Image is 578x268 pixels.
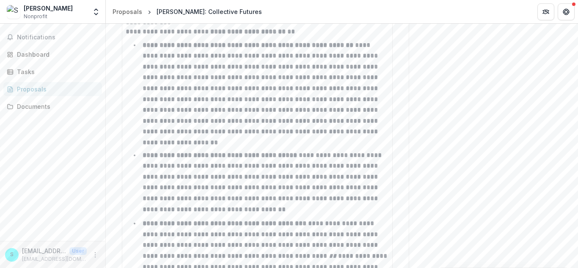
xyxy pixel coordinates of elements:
p: [EMAIL_ADDRESS][DOMAIN_NAME] [22,255,87,263]
div: Tasks [17,67,95,76]
img: Sarah Trad [7,5,20,19]
div: sarahmtrad@gmail.com [10,252,14,257]
button: More [90,250,100,260]
div: Dashboard [17,50,95,59]
div: Documents [17,102,95,111]
a: Documents [3,99,102,113]
span: Notifications [17,34,99,41]
p: [EMAIL_ADDRESS][DOMAIN_NAME] [22,246,66,255]
button: Notifications [3,30,102,44]
a: Proposals [109,6,146,18]
div: [PERSON_NAME]: Collective Futures [157,7,262,16]
button: Partners [537,3,554,20]
button: Open entity switcher [90,3,102,20]
p: User [69,247,87,255]
nav: breadcrumb [109,6,265,18]
div: [PERSON_NAME] [24,4,73,13]
a: Proposals [3,82,102,96]
button: Get Help [558,3,575,20]
a: Dashboard [3,47,102,61]
div: Proposals [17,85,95,94]
div: Proposals [113,7,142,16]
span: Nonprofit [24,13,47,20]
a: Tasks [3,65,102,79]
